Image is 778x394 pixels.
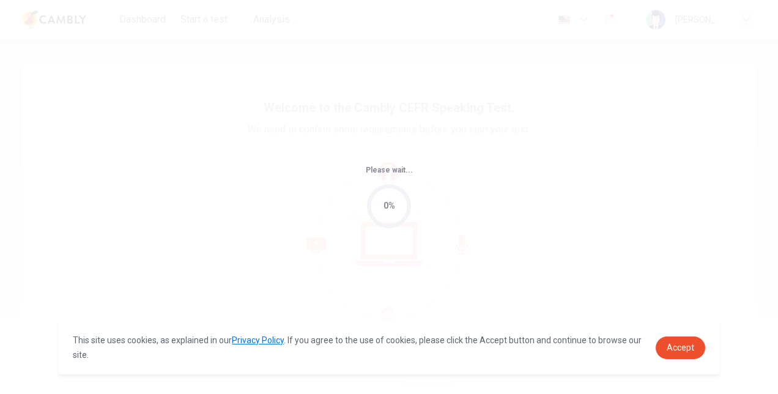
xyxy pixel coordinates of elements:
[656,336,705,359] a: dismiss cookie message
[73,335,642,360] span: This site uses cookies, as explained in our . If you agree to the use of cookies, please click th...
[232,335,284,345] a: Privacy Policy
[366,166,413,174] span: Please wait...
[58,321,719,374] div: cookieconsent
[667,343,694,352] span: Accept
[383,199,395,213] div: 0%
